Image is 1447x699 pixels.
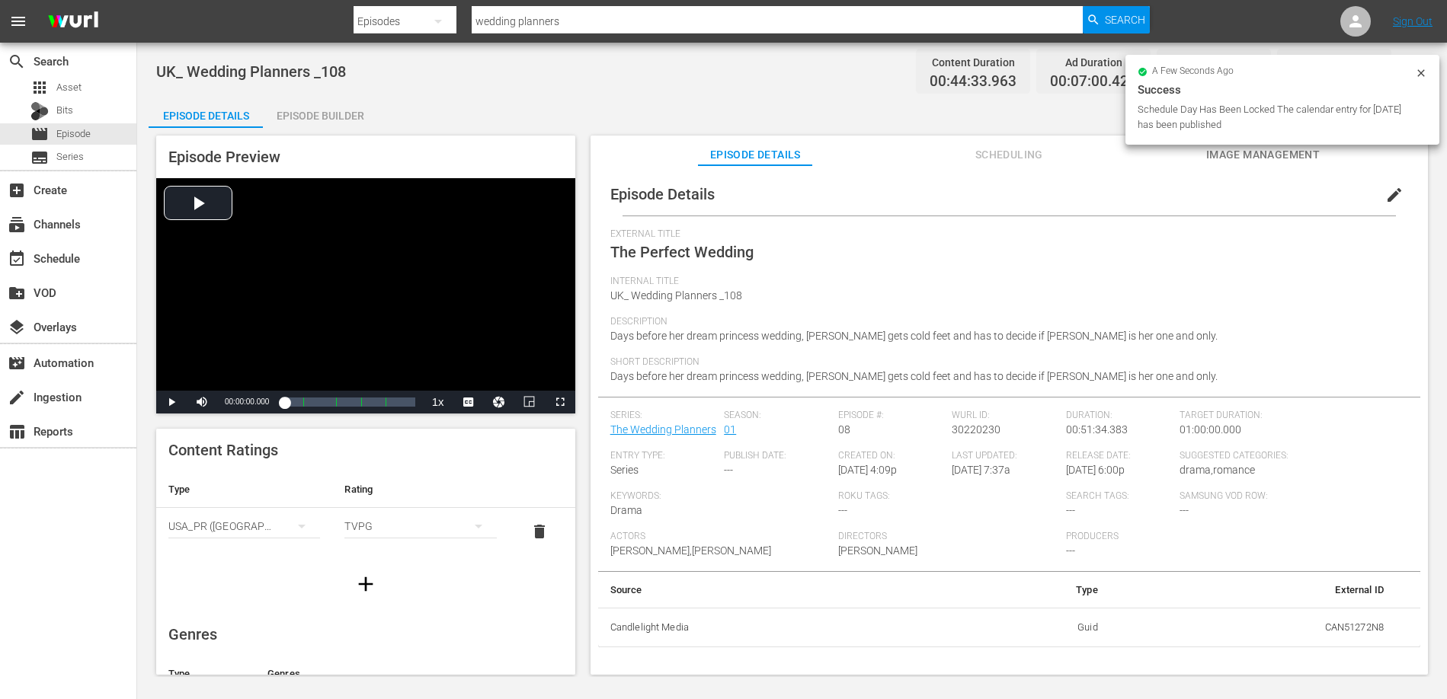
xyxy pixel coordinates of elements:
span: VOD [8,284,26,302]
span: Directors [838,531,1058,543]
button: delete [521,513,558,550]
button: Mute [187,391,217,413]
span: menu [9,12,27,30]
span: External Title [610,228,1401,241]
span: --- [838,504,847,516]
span: Episode Details [610,185,715,203]
button: Fullscreen [545,391,575,413]
span: Publish Date: [724,450,831,462]
span: [DATE] 7:37a [952,464,1010,476]
div: Total Duration [1291,52,1378,73]
div: Content Duration [930,52,1016,73]
span: Automation [8,354,26,372]
span: The Perfect Wedding [610,243,754,261]
a: Sign Out [1393,15,1433,27]
td: CAN51272N8 [1110,608,1396,647]
span: Series [56,149,84,164]
span: Reports [8,423,26,441]
span: Samsung VOD Row: [1180,490,1286,503]
span: Season: [724,410,831,422]
span: Episode [56,126,91,142]
span: [DATE] 6:00p [1066,464,1125,476]
span: [PERSON_NAME],[PERSON_NAME] [610,544,771,557]
span: Wurl ID: [952,410,1058,422]
div: Ad Duration [1050,52,1137,73]
div: Bits [30,102,49,120]
a: 01 [724,423,736,436]
span: drama,romance [1180,464,1255,476]
span: Series: [610,410,717,422]
td: Guid [952,608,1110,647]
th: Type [156,471,332,508]
div: Episode Details [149,97,263,134]
span: Created On: [838,450,945,462]
span: Roku Tags: [838,490,1058,503]
span: Asset [30,78,49,97]
span: 00:00:00.000 [225,397,269,406]
span: Series [610,464,639,476]
span: --- [1180,504,1189,516]
button: Jump To Time [484,391,514,413]
span: [DATE] 4:09p [838,464,897,476]
th: Candlelight Media [598,608,952,647]
span: Schedule [8,250,26,268]
span: [PERSON_NAME] [838,544,917,557]
th: Type [952,572,1110,608]
span: Create [8,181,26,199]
span: Episode Details [698,145,812,164]
span: 00:44:33.963 [930,73,1016,91]
button: Picture-in-Picture [514,391,545,413]
button: Episode Builder [263,97,377,128]
table: simple table [156,471,575,555]
span: --- [1066,544,1075,557]
span: Suggested Categories: [1180,450,1400,462]
th: Type [156,656,255,692]
span: Producers [1066,531,1286,543]
span: Image Management [1205,145,1320,164]
span: Drama [610,504,642,516]
span: Search [8,53,26,71]
th: External ID [1110,572,1396,608]
button: Play [156,391,187,413]
span: --- [1066,504,1075,516]
span: Entry Type: [610,450,717,462]
div: Success [1138,81,1427,99]
img: ans4CAIJ8jUAAAAAAAAAAAAAAAAAAAAAAAAgQb4GAAAAAAAAAAAAAAAAAAAAAAAAJMjXAAAAAAAAAAAAAAAAAAAAAAAAgAT5G... [37,4,110,40]
span: Bits [56,103,73,118]
a: The Wedding Planners [610,423,716,436]
span: UK_ Wedding Planners _108 [610,289,742,302]
span: Target Duration: [1180,410,1400,422]
button: Search [1083,6,1150,34]
span: Internal Title [610,276,1401,288]
button: Captions [453,391,484,413]
span: 01:00:00.000 [1180,423,1241,436]
span: edit [1385,186,1404,204]
table: simple table [598,572,1420,648]
div: Schedule Day Has Been Locked The calendar entry for [DATE] has been published [1138,102,1411,132]
span: Release Date: [1066,450,1173,462]
span: Episode [30,125,49,143]
th: Source [598,572,952,608]
span: Duration: [1066,410,1173,422]
span: Episode Preview [168,148,280,166]
div: Progress Bar [284,397,415,407]
span: delete [530,522,549,541]
span: Asset [56,80,82,95]
span: Channels [8,215,26,234]
button: Playback Rate [423,391,453,413]
span: Ingestion [8,388,26,407]
span: Scheduling [952,145,1066,164]
div: Episode Builder [263,97,377,134]
div: Video Player [156,178,575,413]
span: Keywords: [610,490,831,503]
th: Rating [332,471,508,508]
th: Genres [255,656,528,692]
span: Episode #: [838,410,945,422]
span: 08 [838,423,850,436]
span: Search [1105,6,1145,34]
div: TVPG [344,505,496,547]
span: UK_ Wedding Planners _108 [156,62,346,81]
span: Genres [168,625,217,643]
span: 30220230 [952,423,1000,436]
span: Actors [610,531,831,543]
